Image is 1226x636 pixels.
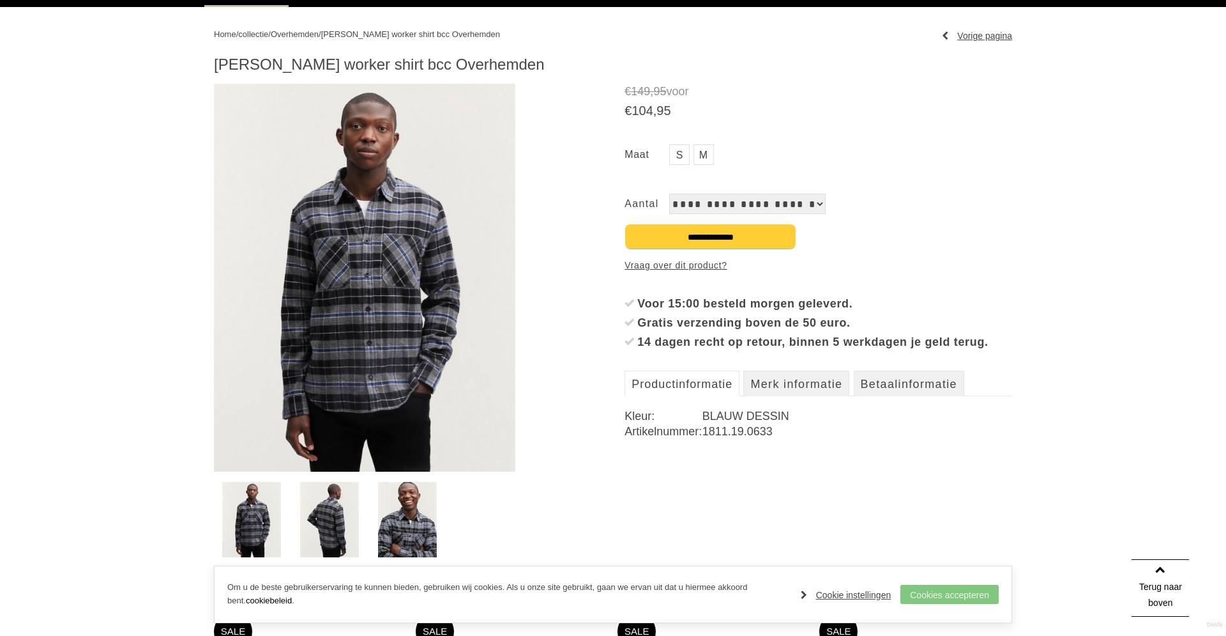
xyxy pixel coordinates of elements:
[321,29,500,39] a: [PERSON_NAME] worker shirt bcc Overhemden
[637,294,1012,313] div: Voor 15:00 besteld morgen geleverd.
[624,144,1012,168] ul: Maat
[653,104,657,118] span: ,
[624,85,631,98] span: €
[942,26,1012,45] a: Vorige pagina
[1131,559,1189,617] a: Terug naar boven
[801,586,891,605] a: Cookie instellingen
[214,84,515,472] img: DENHAM Harley worker shirt bcc Overhemden
[624,194,669,214] label: Aantal
[650,85,653,98] span: ,
[631,85,650,98] span: 149
[854,371,964,396] a: Betaalinformatie
[669,144,690,165] a: S
[624,371,739,396] a: Productinformatie
[246,596,292,605] a: cookiebeleid
[693,144,714,165] a: M
[653,85,666,98] span: 95
[271,29,319,39] a: Overhemden
[637,313,1012,332] div: Gratis verzending boven de 50 euro.
[702,408,1012,424] dd: BLAUW DESSIN
[319,29,321,39] span: /
[632,104,653,118] span: 104
[624,104,632,118] span: €
[300,482,359,557] img: denham-harley-worker-shirt-bcc-overhemden
[227,581,788,608] p: Om u de beste gebruikerservaring te kunnen bieden, gebruiken wij cookies. Als u onze site gebruik...
[214,55,1012,74] h1: [PERSON_NAME] worker shirt bcc Overhemden
[238,29,268,39] a: collectie
[624,84,1012,100] span: voor
[743,371,849,396] a: Merk informatie
[1207,617,1223,633] a: Divide
[624,256,727,275] a: Vraag over dit product?
[222,482,281,557] img: denham-harley-worker-shirt-bcc-overhemden
[378,482,437,557] img: denham-harley-worker-shirt-bcc-overhemden
[624,424,702,439] dt: Artikelnummer:
[236,29,239,39] span: /
[624,408,702,424] dt: Kleur:
[900,585,999,604] a: Cookies accepteren
[656,104,670,118] span: 95
[268,29,271,39] span: /
[624,332,1012,352] li: 14 dagen recht op retour, binnen 5 werkdagen je geld terug.
[702,424,1012,439] dd: 1811.19.0633
[214,29,236,39] a: Home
